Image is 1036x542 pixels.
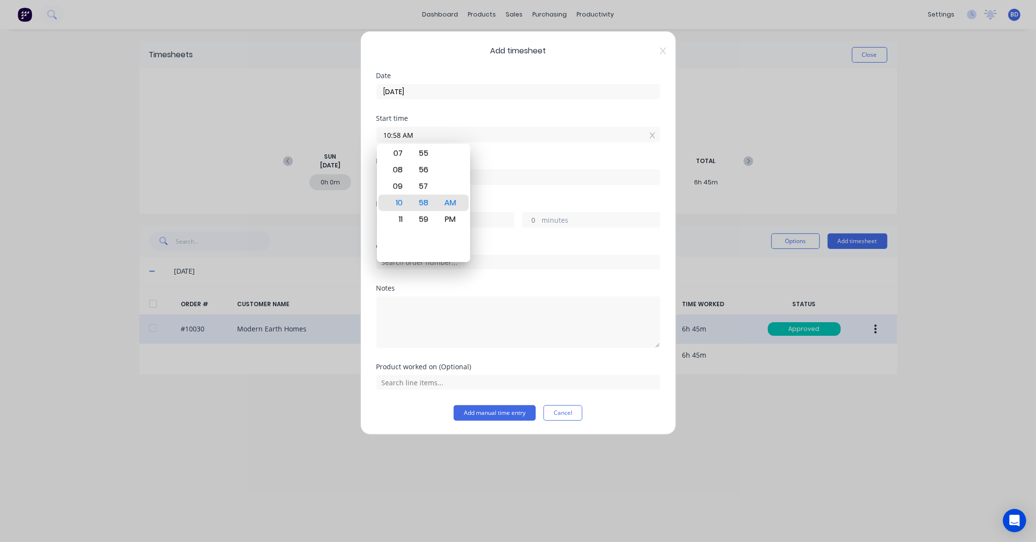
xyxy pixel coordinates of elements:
[454,405,536,421] button: Add manual time entry
[376,255,660,269] input: Search order number...
[438,211,462,228] div: PM
[376,72,660,79] div: Date
[411,178,435,195] div: 57
[542,215,660,227] label: minutes
[543,405,582,421] button: Cancel
[385,211,408,228] div: 11
[376,158,660,164] div: Finish time
[410,144,437,262] div: Minute
[376,200,660,207] div: Hours worked
[385,145,408,162] div: 07
[411,145,435,162] div: 55
[385,195,408,211] div: 10
[383,144,410,262] div: Hour
[376,285,660,292] div: Notes
[376,363,660,370] div: Product worked on (Optional)
[376,115,660,122] div: Start time
[411,211,435,228] div: 59
[385,162,408,178] div: 08
[1003,509,1026,532] div: Open Intercom Messenger
[376,45,660,57] span: Add timesheet
[411,195,435,211] div: 58
[385,178,408,195] div: 09
[523,213,540,227] input: 0
[376,375,660,390] input: Search line items...
[438,195,462,211] div: AM
[376,243,660,250] div: Order #
[411,162,435,178] div: 56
